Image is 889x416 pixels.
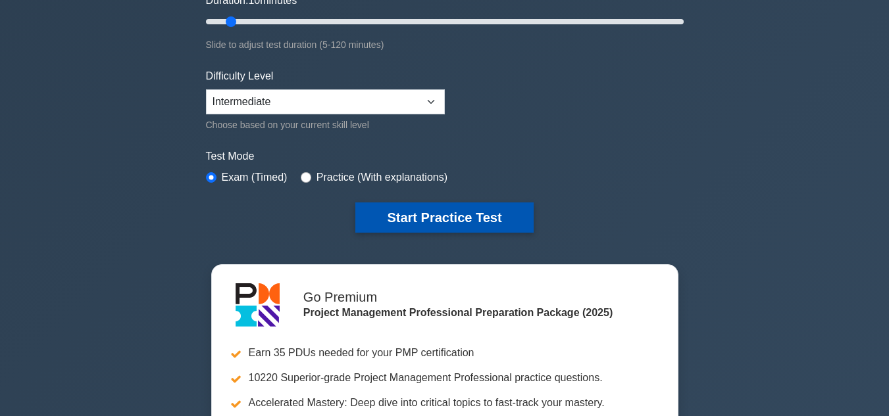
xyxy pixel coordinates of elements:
div: Slide to adjust test duration (5-120 minutes) [206,37,684,53]
label: Test Mode [206,149,684,164]
label: Difficulty Level [206,68,274,84]
label: Practice (With explanations) [317,170,447,185]
label: Exam (Timed) [222,170,288,185]
button: Start Practice Test [355,202,533,233]
div: Choose based on your current skill level [206,117,445,133]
